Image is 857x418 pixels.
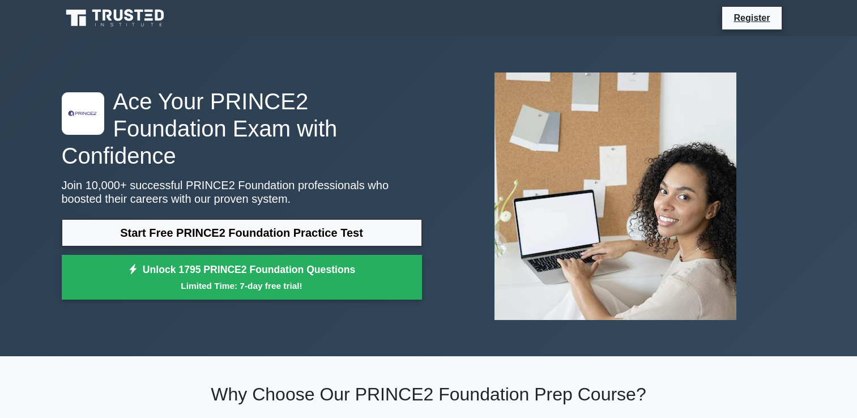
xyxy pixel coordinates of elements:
small: Limited Time: 7-day free trial! [76,279,408,292]
h2: Why Choose Our PRINCE2 Foundation Prep Course? [62,383,796,405]
a: Register [727,11,777,25]
p: Join 10,000+ successful PRINCE2 Foundation professionals who boosted their careers with our prove... [62,178,422,206]
h1: Ace Your PRINCE2 Foundation Exam with Confidence [62,88,422,169]
a: Unlock 1795 PRINCE2 Foundation QuestionsLimited Time: 7-day free trial! [62,255,422,300]
a: Start Free PRINCE2 Foundation Practice Test [62,219,422,246]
